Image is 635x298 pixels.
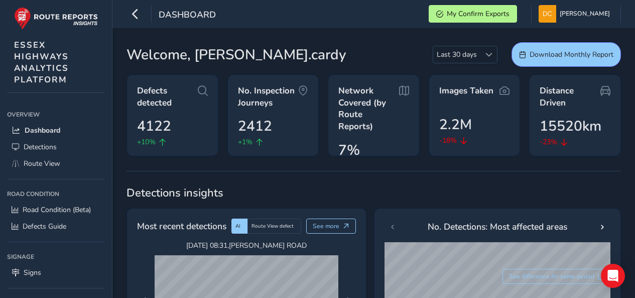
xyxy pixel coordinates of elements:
span: Detections [24,142,57,152]
div: Signage [7,249,105,264]
span: Road Condition (Beta) [23,205,91,215]
span: -18% [439,135,457,146]
span: See difference for same period [509,272,594,280]
button: [PERSON_NAME] [539,5,613,23]
span: Signs [24,268,41,277]
span: ESSEX HIGHWAYS ANALYTICS PLATFORM [14,39,69,85]
span: No. Detections: Most affected areas [428,220,567,233]
span: Route View [24,159,60,168]
span: [PERSON_NAME] [560,5,610,23]
img: diamond-layout [539,5,556,23]
span: My Confirm Exports [447,9,510,19]
span: +1% [238,137,252,147]
span: Route View defect [251,223,294,230]
div: Road Condition [7,186,105,202]
button: My Confirm Exports [429,5,517,23]
span: Dashboard [25,126,60,135]
a: Dashboard [7,122,105,139]
span: Defects Guide [23,222,66,231]
a: Road Condition (Beta) [7,202,105,218]
span: See more [313,222,339,230]
span: Last 30 days [433,46,480,63]
button: See difference for same period [502,269,611,284]
span: Images Taken [439,85,493,97]
button: See more [306,219,356,234]
span: Dashboard [159,9,216,23]
span: Welcome, [PERSON_NAME].cardy [126,44,346,65]
button: Download Monthly Report [512,42,621,67]
a: Route View [7,155,105,172]
a: Detections [7,139,105,155]
span: No. Inspection Journeys [238,85,299,109]
span: -23% [540,137,557,147]
span: 2.2M [439,114,472,135]
span: 7% [338,140,360,161]
span: 4122 [137,116,171,137]
div: AI [231,219,247,234]
div: Open Intercom Messenger [601,264,625,288]
span: 15520km [540,116,601,137]
span: [DATE] 08:31 , [PERSON_NAME] ROAD [155,241,338,250]
span: Defects detected [137,85,198,109]
span: 2412 [238,116,272,137]
span: Distance Driven [540,85,600,109]
span: Download Monthly Report [530,50,613,59]
div: Route View defect [247,219,301,234]
a: Defects Guide [7,218,105,235]
span: Detections insights [126,185,621,201]
span: Network Covered (by Route Reports) [338,85,399,133]
img: rr logo [14,7,98,30]
div: Overview [7,107,105,122]
span: +10% [137,137,156,147]
a: Signs [7,264,105,281]
span: Most recent detections [137,220,226,233]
span: AI [235,223,240,230]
